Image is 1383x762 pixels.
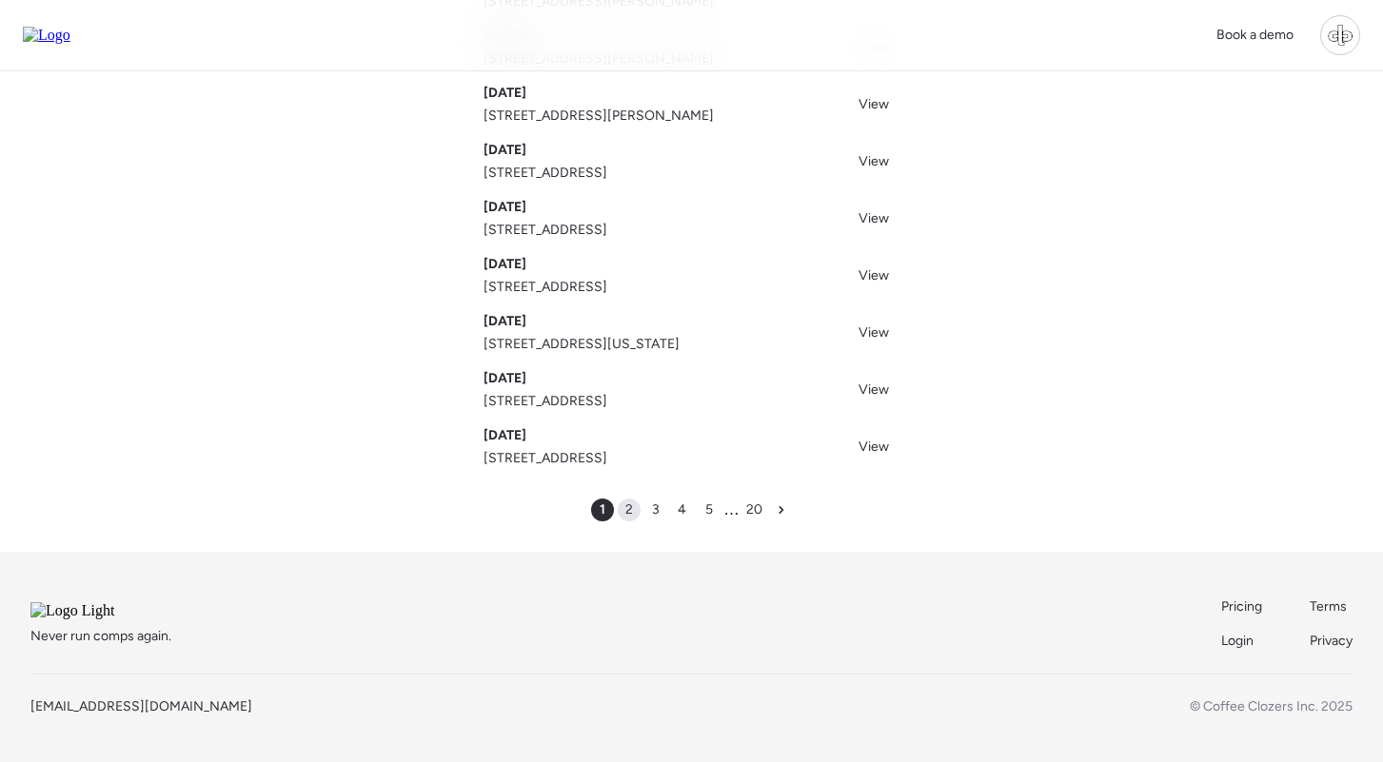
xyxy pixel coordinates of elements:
[859,324,889,341] span: View
[625,500,633,519] span: 2
[484,164,607,183] span: [STREET_ADDRESS]
[678,500,686,519] span: 4
[600,500,605,519] span: 1
[859,210,889,226] span: View
[1221,633,1254,649] span: Login
[484,312,526,331] span: [DATE]
[484,369,526,388] span: [DATE]
[859,96,889,112] span: View
[484,107,714,126] span: [STREET_ADDRESS][PERSON_NAME]
[859,439,889,455] span: View
[847,147,900,174] a: View
[746,500,762,519] span: 20
[484,141,526,160] span: [DATE]
[1310,597,1353,616] a: Terms
[847,89,900,117] a: View
[1216,27,1294,43] span: Book a demo
[1221,598,1262,615] span: Pricing
[484,426,526,445] span: [DATE]
[484,392,607,411] span: [STREET_ADDRESS]
[1310,633,1353,649] span: Privacy
[1221,597,1264,616] a: Pricing
[847,318,900,345] a: View
[30,698,252,714] a: [EMAIL_ADDRESS][DOMAIN_NAME]
[724,501,740,518] span: …
[705,500,713,519] span: 5
[847,261,900,288] a: View
[847,375,900,402] a: View
[484,278,607,297] span: [STREET_ADDRESS]
[484,449,607,468] span: [STREET_ADDRESS]
[23,27,70,44] img: Logo
[484,335,680,354] span: [STREET_ADDRESS][US_STATE]
[484,255,526,274] span: [DATE]
[30,602,166,619] img: Logo Light
[1190,698,1353,714] span: © Coffee Clozers Inc. 2025
[484,198,526,217] span: [DATE]
[859,153,889,169] span: View
[1221,632,1264,651] a: Login
[652,500,660,519] span: 3
[847,204,900,231] a: View
[1310,632,1353,651] a: Privacy
[484,221,607,240] span: [STREET_ADDRESS]
[484,84,526,103] span: [DATE]
[1310,598,1347,615] span: Terms
[859,267,889,283] span: View
[847,432,900,459] a: View
[859,381,889,398] span: View
[30,627,171,646] span: Never run comps again.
